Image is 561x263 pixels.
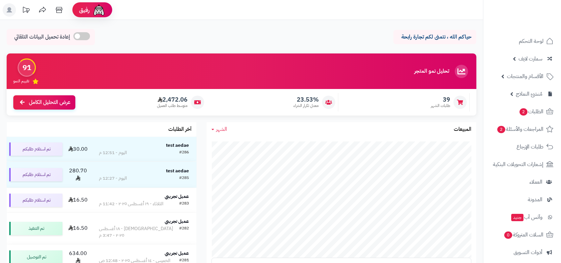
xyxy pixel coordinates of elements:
span: المدونة [528,195,542,204]
div: تم التنفيذ [9,222,62,235]
a: وآتس آبجديد [487,209,557,225]
span: جديد [511,214,523,221]
h3: آخر الطلبات [168,127,192,132]
div: اليوم - 12:27 م [99,175,127,182]
span: معدل تكرار الشراء [293,103,319,109]
span: 0 [504,231,512,239]
div: #286 [179,149,189,156]
strong: test aedae [166,142,189,149]
span: إعادة تحميل البيانات التلقائي [14,33,70,41]
a: إشعارات التحويلات البنكية [487,156,557,172]
span: العملاء [529,177,542,187]
strong: عميل تجريبي [165,193,189,200]
span: 2 [520,108,527,116]
a: العملاء [487,174,557,190]
img: logo-2.png [516,19,555,33]
td: 16.50 [65,188,91,213]
span: طلبات الإرجاع [517,142,543,151]
p: حياكم الله ، نتمنى لكم تجارة رابحة [398,33,471,41]
a: عرض التحليل الكامل [13,95,75,110]
a: المراجعات والأسئلة2 [487,121,557,137]
img: ai-face.png [92,3,106,17]
a: لوحة التحكم [487,33,557,49]
a: السلات المتروكة0 [487,227,557,243]
a: تحديثات المنصة [18,3,34,18]
span: لوحة التحكم [519,37,543,46]
div: تم استلام طلبكم [9,168,62,181]
span: السلات المتروكة [504,230,543,239]
a: الطلبات2 [487,104,557,120]
strong: عميل تجريبي [165,218,189,225]
span: سمارت لايف [519,54,542,63]
span: 2 [497,126,505,133]
span: الشهر [216,125,227,133]
span: متوسط طلب العميل [157,103,188,109]
span: الأقسام والمنتجات [507,72,543,81]
div: اليوم - 12:51 م [99,149,127,156]
h3: المبيعات [454,127,471,132]
div: #283 [179,201,189,207]
span: مُنشئ النماذج [516,89,542,99]
a: أدوات التسويق [487,244,557,260]
div: [DEMOGRAPHIC_DATA] - ١٨ أغسطس ٢٠٢٥ - 3:47 م [99,225,179,239]
div: الثلاثاء - ١٩ أغسطس ٢٠٢٥ - 11:42 م [99,201,163,207]
span: رفيق [79,6,90,14]
span: 2,472.06 [157,96,188,103]
a: الشهر [211,126,227,133]
span: المراجعات والأسئلة [497,125,543,134]
span: 23.53% [293,96,319,103]
div: #285 [179,175,189,182]
div: #282 [179,225,189,239]
div: تم استلام طلبكم [9,194,62,207]
a: المدونة [487,192,557,208]
strong: عميل تجريبي [165,250,189,257]
span: وآتس آب [511,213,542,222]
strong: test aedae [166,167,189,174]
span: أدوات التسويق [514,248,542,257]
td: 30.00 [65,137,91,161]
span: تقييم النمو [13,78,29,84]
span: 39 [431,96,450,103]
span: عرض التحليل الكامل [29,99,70,106]
span: الطلبات [519,107,543,116]
a: طلبات الإرجاع [487,139,557,155]
div: تم استلام طلبكم [9,142,62,156]
span: إشعارات التحويلات البنكية [493,160,543,169]
td: 16.50 [65,213,91,244]
h3: تحليل نمو المتجر [414,68,449,74]
td: 280.70 [65,162,91,188]
span: طلبات الشهر [431,103,450,109]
